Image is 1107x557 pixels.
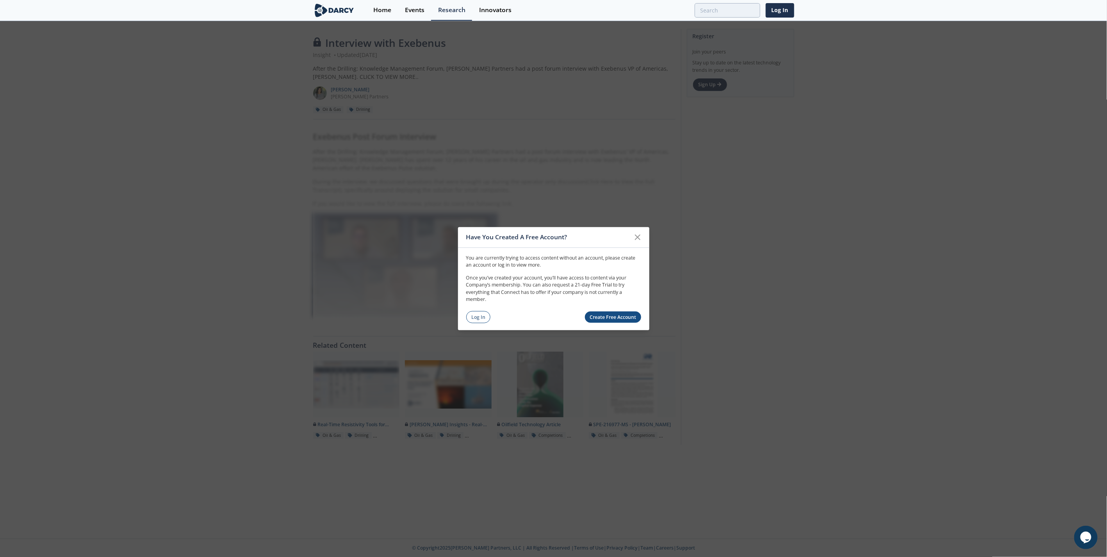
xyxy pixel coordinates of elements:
p: Once you’ve created your account, you’ll have access to content via your Company’s membership. Yo... [466,274,641,303]
div: Home [373,7,391,13]
div: Innovators [479,7,512,13]
div: Events [405,7,424,13]
div: Have You Created A Free Account? [466,230,631,245]
p: You are currently trying to access content without an account, please create an account or log in... [466,254,641,269]
input: Advanced Search [695,3,760,18]
a: Create Free Account [585,311,641,323]
a: Log In [466,311,491,323]
img: logo-wide.svg [313,4,356,17]
div: Research [438,7,465,13]
iframe: chat widget [1074,526,1099,549]
a: Log In [766,3,794,18]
